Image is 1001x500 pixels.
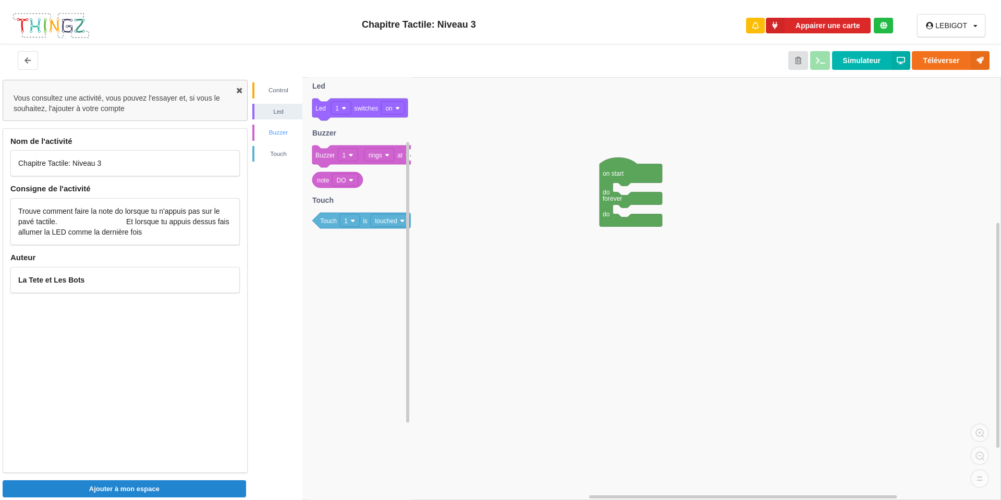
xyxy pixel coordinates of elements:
[254,149,302,159] div: Touch
[603,170,624,177] text: on start
[343,152,346,159] text: 1
[254,127,302,138] div: Buzzer
[3,480,246,497] button: Ajouter à mon espace
[874,18,893,33] div: Tu es connecté au serveur de création de Thingz
[363,217,368,225] text: is
[354,105,378,112] text: switches
[254,106,302,117] div: Led
[18,276,84,284] b: La Tete et Les Bots
[397,152,403,159] text: at
[254,85,302,95] div: Control
[369,152,382,159] text: rings
[312,82,325,90] text: Led
[912,51,989,70] button: Téléverser
[10,184,240,193] div: Consigne de l'activité
[766,18,871,34] button: Appairer une carte
[375,217,397,225] text: touched
[603,189,610,196] text: do
[337,177,346,184] text: DO
[312,129,336,137] text: Buzzer
[10,136,240,146] div: Nom de l'activité
[335,105,339,112] text: 1
[315,152,335,159] text: Buzzer
[935,22,967,29] div: LEBIGOT
[385,105,392,112] text: on
[603,211,610,218] text: do
[101,19,737,31] div: Chapitre Tactile: Niveau 3
[12,12,90,40] img: thingz_logo.png
[317,177,329,184] text: note
[10,150,240,176] div: Chapitre Tactile: Niveau 3
[788,51,809,70] button: Annuler les modifications et revenir au début de l'étape
[603,195,622,202] text: forever
[315,105,326,112] text: Led
[320,217,337,225] text: Touch
[14,93,237,114] p: Vous consultez une activité, vous pouvez l'essayer et, si vous le souhaitez, l'ajouter à votre co...
[312,196,334,204] text: Touch
[18,206,232,237] p: Trouve comment faire la note do lorsque tu n'appuis pas sur le pavé tactile. Et lorsque tu appuis...
[344,217,348,225] text: 1
[10,252,240,262] div: Auteur
[832,51,910,70] button: Simulateur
